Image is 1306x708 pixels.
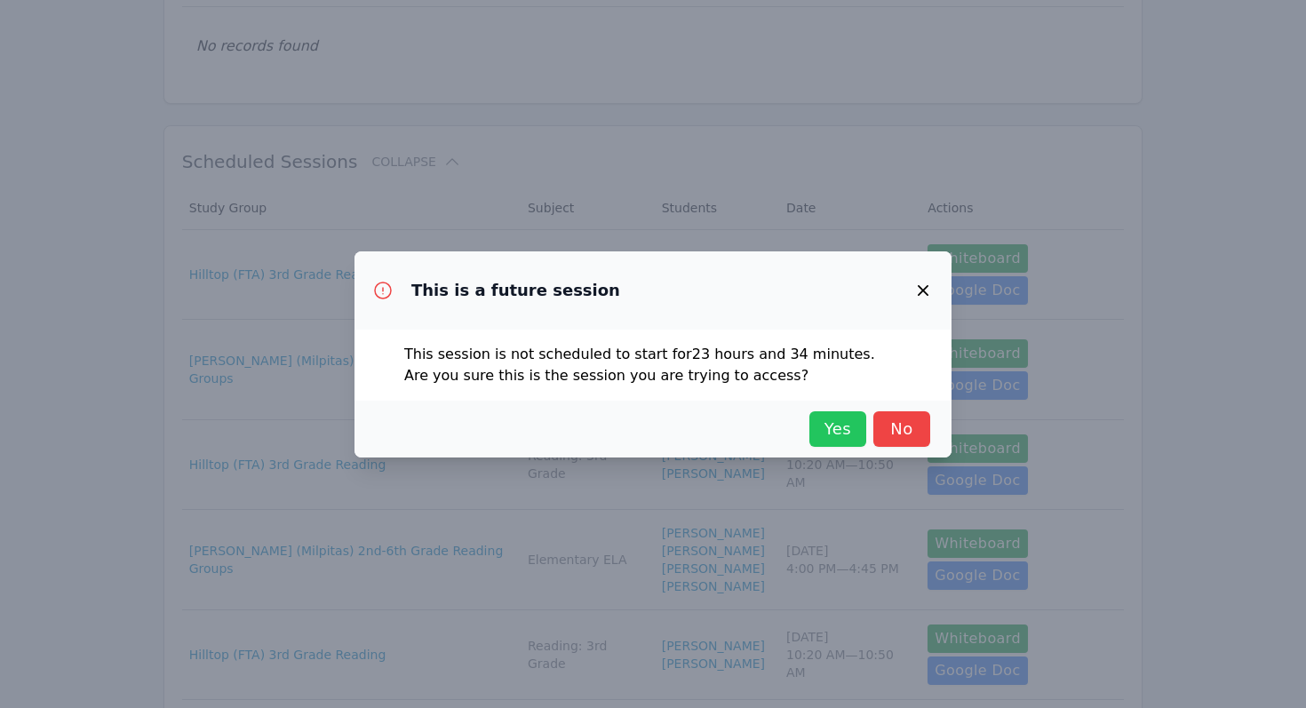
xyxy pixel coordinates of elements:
[404,344,902,386] p: This session is not scheduled to start for 23 hours and 34 minutes . Are you sure this is the ses...
[818,417,857,442] span: Yes
[411,280,620,301] h3: This is a future session
[873,411,930,447] button: No
[809,411,866,447] button: Yes
[882,417,921,442] span: No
